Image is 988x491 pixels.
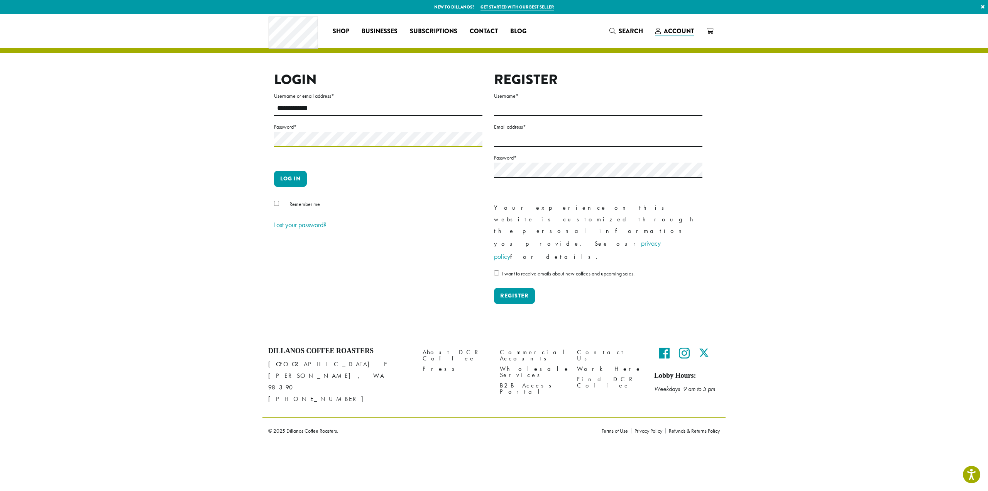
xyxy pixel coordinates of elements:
[494,202,702,263] p: Your experience on this website is customized through the personal information you provide. See o...
[664,27,694,36] span: Account
[274,122,482,132] label: Password
[494,91,702,101] label: Username
[631,428,665,433] a: Privacy Policy
[494,270,499,275] input: I want to receive emails about new coffees and upcoming sales.
[268,347,411,355] h4: Dillanos Coffee Roasters
[494,239,661,261] a: privacy policy
[500,347,565,364] a: Commercial Accounts
[362,27,398,36] span: Businesses
[654,372,720,380] h5: Lobby Hours:
[577,364,643,374] a: Work Here
[494,153,702,163] label: Password
[274,91,482,101] label: Username or email address
[333,27,349,36] span: Shop
[603,25,649,37] a: Search
[274,220,327,229] a: Lost your password?
[619,27,643,36] span: Search
[577,347,643,364] a: Contact Us
[494,71,702,88] h2: Register
[602,428,631,433] a: Terms of Use
[577,374,643,391] a: Find DCR Coffee
[289,200,320,207] span: Remember me
[502,270,634,277] span: I want to receive emails about new coffees and upcoming sales.
[268,428,590,433] p: © 2025 Dillanos Coffee Roasters.
[274,171,307,187] button: Log in
[268,358,411,405] p: [GEOGRAPHIC_DATA] E [PERSON_NAME], WA 98390 [PHONE_NUMBER]
[423,364,488,374] a: Press
[470,27,498,36] span: Contact
[274,71,482,88] h2: Login
[494,288,535,304] button: Register
[500,364,565,381] a: Wholesale Services
[494,122,702,132] label: Email address
[410,27,457,36] span: Subscriptions
[327,25,355,37] a: Shop
[500,381,565,397] a: B2B Access Portal
[480,4,554,10] a: Get started with our best seller
[665,428,720,433] a: Refunds & Returns Policy
[654,385,715,393] em: Weekdays 9 am to 5 pm
[423,347,488,364] a: About DCR Coffee
[510,27,526,36] span: Blog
